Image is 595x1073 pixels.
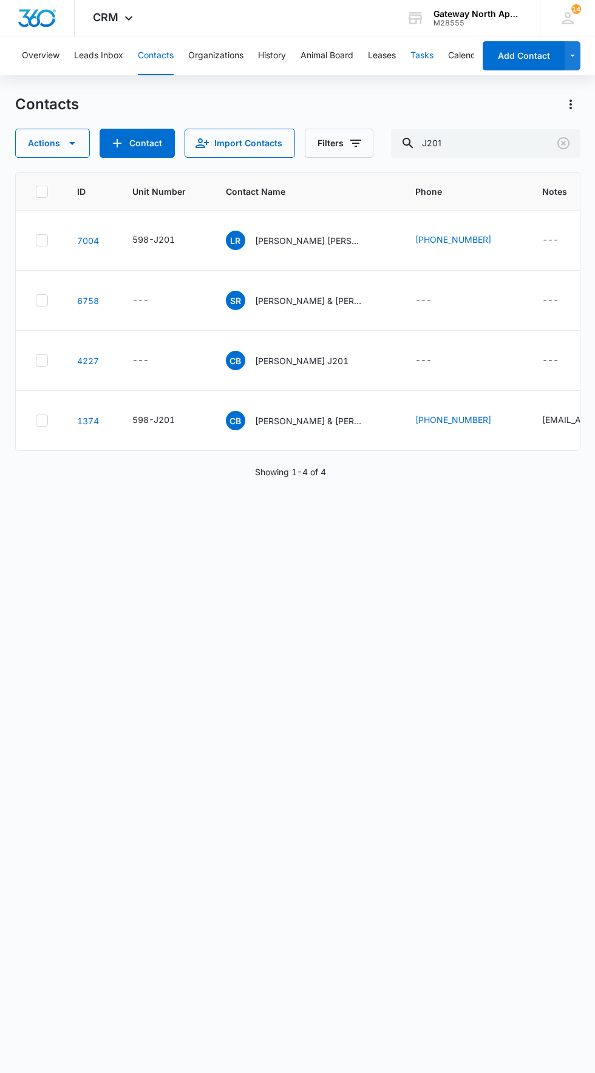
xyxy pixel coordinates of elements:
div: account name [433,9,522,19]
div: Contact Name - Cheryl Bennett J201 - Select to Edit Field [226,351,370,370]
span: CRM [93,11,118,24]
button: Tasks [410,36,433,75]
button: Organizations [188,36,243,75]
button: Filters [305,129,373,158]
div: Phone - (720) 487-4521 - Select to Edit Field [415,413,513,428]
span: CB [226,411,245,430]
div: --- [415,293,432,308]
button: Overview [22,36,59,75]
p: Showing 1-4 of 4 [255,465,326,478]
a: Navigate to contact details page for Stefan Rutkowski & Cheryl Bennett J201 [77,296,99,306]
a: [PHONE_NUMBER] [415,233,491,246]
div: --- [542,233,559,248]
span: Contact Name [226,185,369,198]
span: 14 [571,4,581,14]
h1: Contacts [15,95,79,113]
p: [PERSON_NAME] & [PERSON_NAME] J201 [255,294,364,307]
button: Contacts [138,36,174,75]
div: Unit Number - - Select to Edit Field [132,353,171,368]
div: --- [132,353,149,368]
button: Import Contacts [185,129,295,158]
div: --- [132,293,149,308]
div: Unit Number - 598-J201 - Select to Edit Field [132,413,197,428]
div: Phone - (720) 421-9709 - Select to Edit Field [415,233,513,248]
div: Contact Name - Luis Rueben Cortes Ramirez & Edith Urquizo - Select to Edit Field [226,231,386,250]
div: Phone - - Select to Edit Field [415,293,454,308]
span: CB [226,351,245,370]
p: [PERSON_NAME] J201 [255,354,348,367]
button: Leads Inbox [74,36,123,75]
div: --- [542,293,559,308]
div: Unit Number - 598-J201 - Select to Edit Field [132,233,197,248]
div: 598-J201 [132,413,175,426]
span: LR [226,231,245,250]
div: Notes - - Select to Edit Field [542,233,580,248]
p: [PERSON_NAME] [PERSON_NAME] & [PERSON_NAME] [255,234,364,247]
div: Contact Name - Cheryl Bennett & Stefan Rutkowski - Select to Edit Field [226,411,386,430]
button: Actions [15,129,90,158]
button: Add Contact [483,41,565,70]
div: 598-J201 [132,233,175,246]
a: Navigate to contact details page for Cheryl Bennett J201 [77,356,99,366]
span: Phone [415,185,495,198]
button: Leases [368,36,396,75]
div: account id [433,19,522,27]
button: History [258,36,286,75]
input: Search Contacts [391,129,580,158]
div: --- [415,353,432,368]
span: Unit Number [132,185,197,198]
button: Calendar [448,36,484,75]
div: Notes - - Select to Edit Field [542,353,580,368]
a: [PHONE_NUMBER] [415,413,491,426]
div: Phone - - Select to Edit Field [415,353,454,368]
button: Animal Board [301,36,353,75]
button: Add Contact [100,129,175,158]
div: Notes - - Select to Edit Field [542,293,580,308]
span: SR [226,291,245,310]
button: Clear [554,134,573,153]
div: --- [542,353,559,368]
div: notifications count [571,4,581,14]
div: Contact Name - Stefan Rutkowski & Cheryl Bennett J201 - Select to Edit Field [226,291,386,310]
a: Navigate to contact details page for Luis Rueben Cortes Ramirez & Edith Urquizo [77,235,99,246]
a: Navigate to contact details page for Cheryl Bennett & Stefan Rutkowski [77,416,99,426]
span: ID [77,185,86,198]
p: [PERSON_NAME] & [PERSON_NAME] [255,415,364,427]
button: Actions [561,95,580,114]
div: Unit Number - - Select to Edit Field [132,293,171,308]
